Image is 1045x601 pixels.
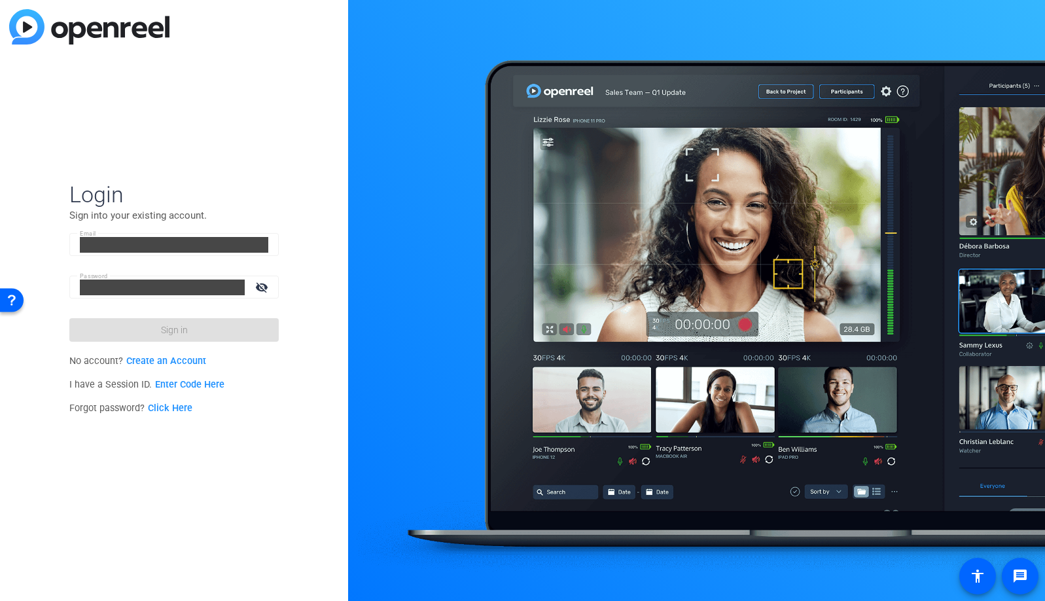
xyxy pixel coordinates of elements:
[247,278,279,297] mat-icon: visibility_off
[80,230,96,237] mat-label: Email
[69,355,206,367] span: No account?
[80,237,268,253] input: Enter Email Address
[80,272,108,280] mat-label: Password
[69,403,192,414] span: Forgot password?
[970,568,985,584] mat-icon: accessibility
[69,379,224,390] span: I have a Session ID.
[9,9,169,45] img: blue-gradient.svg
[69,208,279,223] p: Sign into your existing account.
[148,403,192,414] a: Click Here
[126,355,206,367] a: Create an Account
[69,181,279,208] span: Login
[1012,568,1028,584] mat-icon: message
[155,379,224,390] a: Enter Code Here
